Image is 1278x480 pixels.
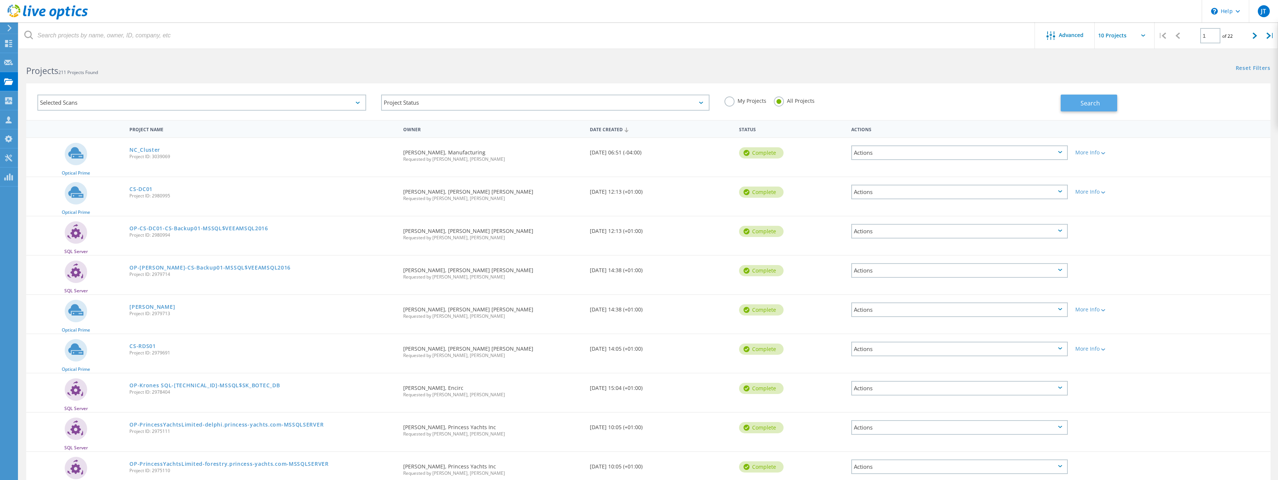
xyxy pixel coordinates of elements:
div: | [1263,22,1278,49]
span: Optical Prime [62,328,90,332]
div: Owner [399,122,586,136]
div: Status [735,122,847,136]
span: JT [1261,8,1266,14]
div: Complete [739,265,784,276]
div: [PERSON_NAME], Princess Yachts Inc [399,413,586,444]
div: [DATE] 15:04 (+01:00) [586,373,735,398]
a: Live Optics Dashboard [7,16,88,21]
a: OP-CS-DC01-CS-Backup01-MSSQL$VEEAMSQL2016 [129,226,268,231]
div: Complete [739,187,784,198]
div: More Info [1075,307,1167,312]
div: [PERSON_NAME], [PERSON_NAME] [PERSON_NAME] [399,295,586,326]
div: More Info [1075,150,1167,155]
div: Actions [851,185,1068,199]
div: [DATE] 12:13 (+01:00) [586,177,735,202]
span: Project ID: 2979714 [129,272,396,277]
span: SQL Server [64,446,88,450]
svg: \n [1211,8,1218,15]
button: Search [1061,95,1117,111]
div: [DATE] 14:38 (+01:00) [586,256,735,280]
div: Actions [848,122,1072,136]
span: Optical Prime [62,210,90,215]
span: Requested by [PERSON_NAME], [PERSON_NAME] [403,275,582,279]
span: Project ID: 2979691 [129,351,396,355]
div: [DATE] 06:51 (-04:00) [586,138,735,163]
div: Complete [739,344,784,355]
a: [PERSON_NAME] [129,304,175,310]
div: Complete [739,461,784,473]
div: [PERSON_NAME], [PERSON_NAME] [PERSON_NAME] [399,334,586,365]
span: 211 Projects Found [58,69,98,76]
div: Project Status [381,95,710,111]
div: Actions [851,342,1068,356]
div: Actions [851,302,1068,317]
b: Projects [26,65,58,77]
div: Actions [851,263,1068,278]
span: Project ID: 2975110 [129,468,396,473]
div: [DATE] 12:13 (+01:00) [586,216,735,241]
span: Project ID: 2975111 [129,429,396,434]
div: [PERSON_NAME], [PERSON_NAME] [PERSON_NAME] [399,216,586,247]
span: Project ID: 2980994 [129,233,396,237]
span: Search [1081,99,1100,107]
label: My Projects [724,96,766,104]
span: Requested by [PERSON_NAME], [PERSON_NAME] [403,236,582,240]
span: Advanced [1059,33,1084,38]
div: [DATE] 14:05 (+01:00) [586,334,735,359]
span: Requested by [PERSON_NAME], [PERSON_NAME] [403,353,582,358]
span: Project ID: 2979713 [129,311,396,316]
div: Actions [851,145,1068,160]
div: Date Created [586,122,735,136]
a: NC_Cluster [129,147,160,153]
div: Complete [739,422,784,433]
span: SQL Server [64,289,88,293]
span: Project ID: 2978404 [129,390,396,394]
span: Requested by [PERSON_NAME], [PERSON_NAME] [403,432,582,436]
div: [DATE] 10:05 (+01:00) [586,413,735,437]
div: [PERSON_NAME], [PERSON_NAME] [PERSON_NAME] [399,177,586,208]
div: More Info [1075,189,1167,194]
span: Project ID: 2980995 [129,194,396,198]
span: Requested by [PERSON_NAME], [PERSON_NAME] [403,314,582,319]
a: CS-DC01 [129,187,153,192]
div: Actions [851,420,1068,435]
div: Complete [739,304,784,316]
a: Reset Filters [1236,65,1271,72]
span: Requested by [PERSON_NAME], [PERSON_NAME] [403,471,582,476]
span: Optical Prime [62,367,90,372]
div: Actions [851,381,1068,396]
a: OP-[PERSON_NAME]-CS-Backup01-MSSQL$VEEAMSQL2016 [129,265,291,270]
span: of 22 [1222,33,1233,39]
span: SQL Server [64,406,88,411]
div: | [1155,22,1170,49]
div: [PERSON_NAME], Encirc [399,373,586,404]
div: Actions [851,224,1068,239]
span: Project ID: 3039069 [129,154,396,159]
div: Selected Scans [37,95,366,111]
span: Optical Prime [62,171,90,175]
div: [PERSON_NAME], Manufacturing [399,138,586,169]
label: All Projects [774,96,815,104]
div: More Info [1075,346,1167,351]
div: [DATE] 10:05 (+01:00) [586,452,735,477]
div: Complete [739,226,784,237]
div: Complete [739,147,784,159]
a: OP-PrincessYachtsLimited-delphi.princess-yachts.com-MSSQLSERVER [129,422,324,427]
span: Requested by [PERSON_NAME], [PERSON_NAME] [403,196,582,201]
div: [DATE] 14:38 (+01:00) [586,295,735,320]
input: Search projects by name, owner, ID, company, etc [19,22,1035,49]
a: OP-PrincessYachtsLimited-forestry.princess-yachts.com-MSSQLSERVER [129,461,329,467]
span: SQL Server [64,249,88,254]
a: CS-RDS01 [129,344,156,349]
div: Actions [851,459,1068,474]
div: Project Name [126,122,399,136]
a: OP-Krones SQL-[TECHNICAL_ID]-MSSQL$SK_BOTEC_DB [129,383,280,388]
div: [PERSON_NAME], [PERSON_NAME] [PERSON_NAME] [399,256,586,287]
span: Requested by [PERSON_NAME], [PERSON_NAME] [403,393,582,397]
span: Requested by [PERSON_NAME], [PERSON_NAME] [403,157,582,161]
div: Complete [739,383,784,394]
